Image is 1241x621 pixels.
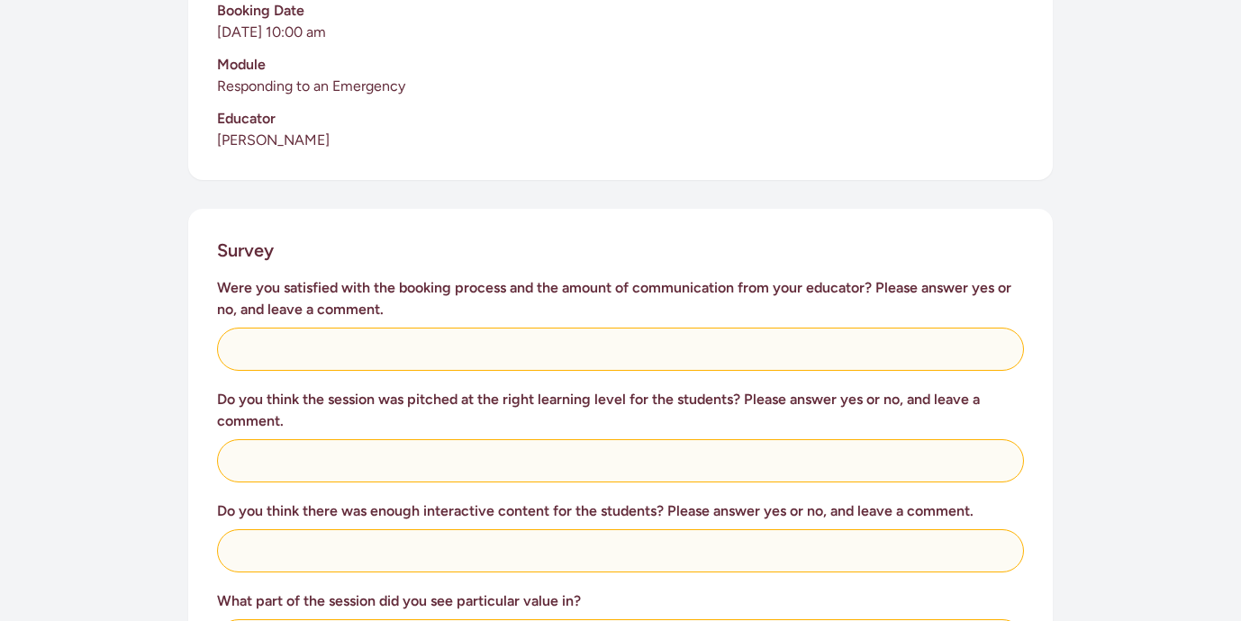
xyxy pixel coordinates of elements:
h3: Do you think there was enough interactive content for the students? Please answer yes or no, and ... [217,500,1024,522]
h3: Were you satisfied with the booking process and the amount of communication from your educator? P... [217,277,1024,320]
h3: What part of the session did you see particular value in? [217,590,1024,612]
p: [PERSON_NAME] [217,130,1024,151]
h3: Educator [217,108,1024,130]
p: [DATE] 10:00 am [217,22,1024,43]
p: Responding to an Emergency [217,76,1024,97]
h3: Do you think the session was pitched at the right learning level for the students? Please answer ... [217,389,1024,432]
h2: Survey [217,238,274,263]
h3: Module [217,54,1024,76]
